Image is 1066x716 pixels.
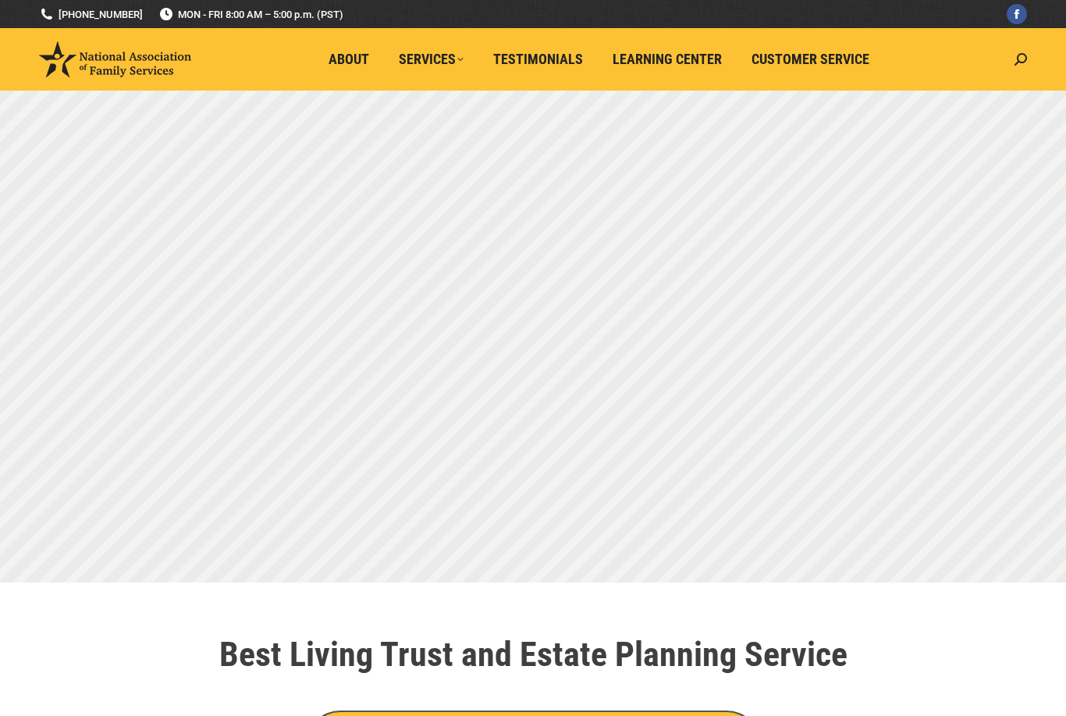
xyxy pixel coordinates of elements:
[741,45,880,74] a: Customer Service
[39,7,143,22] a: [PHONE_NUMBER]
[39,41,191,77] img: National Association of Family Services
[752,51,869,68] span: Customer Service
[1007,4,1027,24] a: Facebook page opens in new window
[493,51,583,68] span: Testimonials
[399,51,464,68] span: Services
[318,45,380,74] a: About
[602,45,733,74] a: Learning Center
[482,45,594,74] a: Testimonials
[158,7,343,22] span: MON - FRI 8:00 AM – 5:00 p.m. (PST)
[96,637,970,671] h1: Best Living Trust and Estate Planning Service
[329,51,369,68] span: About
[613,51,722,68] span: Learning Center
